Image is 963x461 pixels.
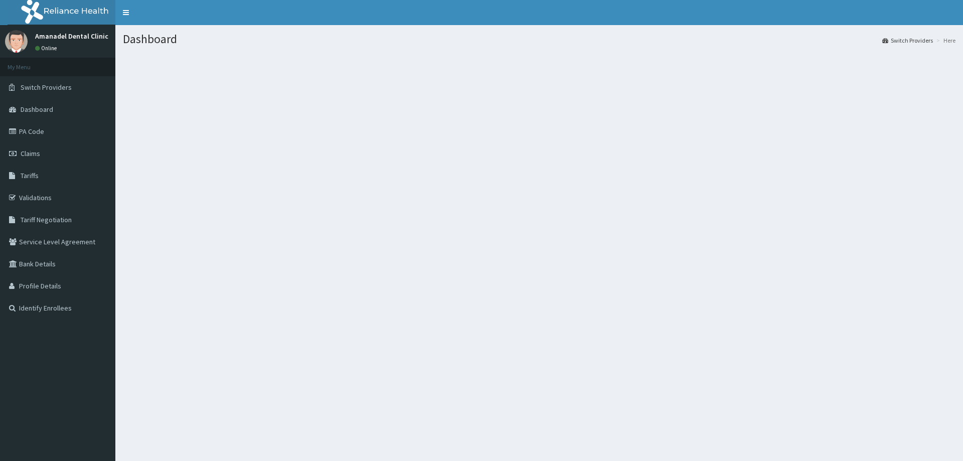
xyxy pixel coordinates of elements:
[123,33,955,46] h1: Dashboard
[35,45,59,52] a: Online
[21,171,39,180] span: Tariffs
[5,30,28,53] img: User Image
[21,105,53,114] span: Dashboard
[21,215,72,224] span: Tariff Negotiation
[21,149,40,158] span: Claims
[934,36,955,45] li: Here
[35,33,108,40] p: Amanadel Dental Clinic
[882,36,933,45] a: Switch Providers
[21,83,72,92] span: Switch Providers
